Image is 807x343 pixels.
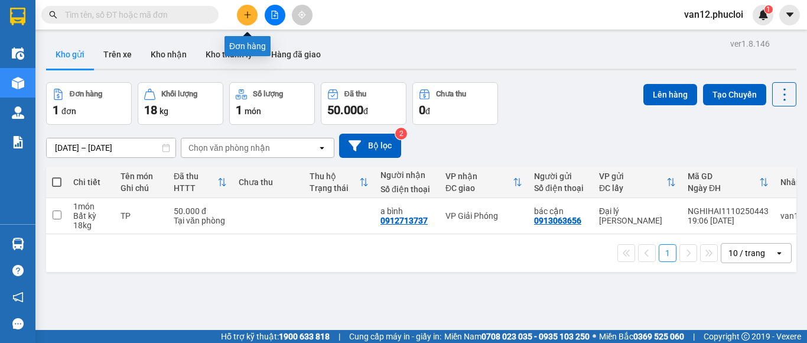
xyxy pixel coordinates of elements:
[310,171,359,181] div: Thu hộ
[380,216,428,225] div: 0912713737
[688,206,769,216] div: NGHIHAI1110250443
[53,103,59,117] span: 1
[12,292,24,303] span: notification
[239,177,298,187] div: Chưa thu
[12,47,24,60] img: warehouse-icon
[380,206,434,216] div: a bình
[121,171,162,181] div: Tên món
[534,206,587,216] div: bác cận
[73,177,109,187] div: Chi tiết
[395,128,407,140] sup: 2
[224,36,271,56] div: Đơn hàng
[144,103,157,117] span: 18
[764,5,773,14] sup: 1
[659,244,676,262] button: 1
[12,265,24,276] span: question-circle
[304,167,375,198] th: Toggle SortBy
[49,11,57,19] span: search
[425,106,430,116] span: đ
[221,330,330,343] span: Hỗ trợ kỹ thuật:
[779,5,800,25] button: caret-down
[70,90,102,98] div: Đơn hàng
[10,8,25,25] img: logo-vxr
[534,183,587,193] div: Số điện thoại
[339,330,340,343] span: |
[688,171,759,181] div: Mã GD
[94,40,141,69] button: Trên xe
[73,211,109,221] div: Bất kỳ
[643,84,697,105] button: Lên hàng
[160,106,168,116] span: kg
[121,211,162,221] div: TP
[419,103,425,117] span: 0
[599,330,684,343] span: Miền Bắc
[168,167,233,198] th: Toggle SortBy
[12,136,24,148] img: solution-icon
[271,11,279,19] span: file-add
[682,167,775,198] th: Toggle SortBy
[440,167,528,198] th: Toggle SortBy
[349,330,441,343] span: Cung cấp máy in - giấy in:
[46,82,132,125] button: Đơn hàng1đơn
[741,332,750,341] span: copyright
[161,90,197,98] div: Khối lượng
[65,8,204,21] input: Tìm tên, số ĐT hoặc mã đơn
[599,183,666,193] div: ĐC lấy
[675,7,753,22] span: van12.phucloi
[633,332,684,341] strong: 0369 525 060
[138,82,223,125] button: Khối lượng18kg
[534,216,581,225] div: 0913063656
[265,5,285,25] button: file-add
[688,183,759,193] div: Ngày ĐH
[253,90,283,98] div: Số lượng
[237,5,258,25] button: plus
[243,11,252,19] span: plus
[229,82,315,125] button: Số lượng1món
[73,221,109,230] div: 18 kg
[693,330,695,343] span: |
[444,330,590,343] span: Miền Nam
[758,9,769,20] img: icon-new-feature
[73,202,109,211] div: 1 món
[412,82,498,125] button: Chưa thu0đ
[236,103,242,117] span: 1
[436,90,466,98] div: Chưa thu
[12,318,24,329] span: message
[174,183,217,193] div: HTTT
[363,106,368,116] span: đ
[327,103,363,117] span: 50.000
[445,211,522,221] div: VP Giải Phóng
[279,332,330,341] strong: 1900 633 818
[47,138,175,157] input: Select a date range.
[688,216,769,225] div: 19:06 [DATE]
[245,106,261,116] span: món
[317,143,327,153] svg: open
[481,332,590,341] strong: 0708 023 035 - 0935 103 250
[599,171,666,181] div: VP gửi
[310,183,359,193] div: Trạng thái
[445,183,513,193] div: ĐC giao
[599,206,676,225] div: Đại lý [PERSON_NAME]
[534,171,587,181] div: Người gửi
[380,185,434,194] div: Số điện thoại
[12,77,24,89] img: warehouse-icon
[785,9,795,20] span: caret-down
[321,82,406,125] button: Đã thu50.000đ
[728,247,765,259] div: 10 / trang
[380,170,434,180] div: Người nhận
[196,40,262,69] button: Kho thanh lý
[298,11,306,19] span: aim
[174,171,217,181] div: Đã thu
[46,40,94,69] button: Kho gửi
[292,5,313,25] button: aim
[141,40,196,69] button: Kho nhận
[730,37,770,50] div: ver 1.8.146
[174,216,227,225] div: Tại văn phòng
[174,206,227,216] div: 50.000 đ
[12,106,24,119] img: warehouse-icon
[61,106,76,116] span: đơn
[766,5,770,14] span: 1
[775,248,784,258] svg: open
[703,84,766,105] button: Tạo Chuyến
[188,142,270,154] div: Chọn văn phòng nhận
